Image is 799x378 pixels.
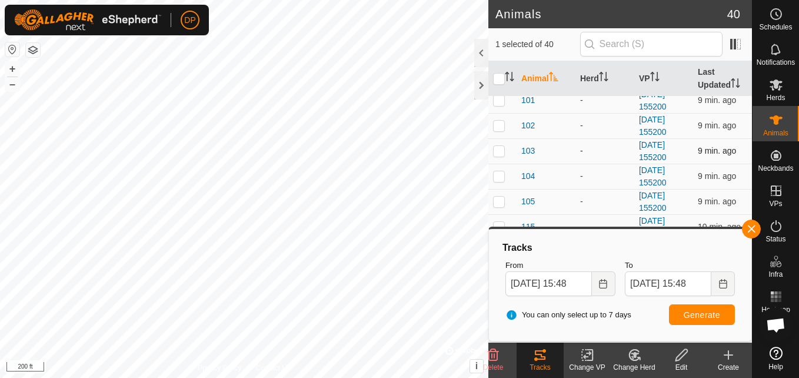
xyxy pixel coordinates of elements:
[501,241,740,255] div: Tracks
[611,362,658,373] div: Change Herd
[766,94,785,101] span: Herds
[731,80,740,89] p-sorticon: Activate to sort
[517,61,575,97] th: Animal
[757,59,795,66] span: Notifications
[639,165,667,187] a: [DATE] 155200
[669,304,735,325] button: Generate
[639,115,667,137] a: [DATE] 155200
[693,61,752,97] th: Last Updated
[768,271,783,278] span: Infra
[698,222,741,231] span: Sep 4, 2025, 3:38 PM
[634,61,693,97] th: VP
[184,14,195,26] span: DP
[256,363,291,373] a: Contact Us
[495,38,580,51] span: 1 selected of 40
[711,271,735,296] button: Choose Date
[521,195,535,208] span: 105
[521,94,535,107] span: 101
[521,170,535,183] span: 104
[521,221,535,233] span: 115
[5,77,19,91] button: –
[758,307,794,343] a: Open chat
[592,271,615,296] button: Choose Date
[580,145,630,157] div: -
[698,171,736,181] span: Sep 4, 2025, 3:38 PM
[684,310,720,320] span: Generate
[698,95,736,105] span: Sep 4, 2025, 3:38 PM
[765,236,785,243] span: Status
[26,43,40,57] button: Map Layers
[580,221,630,233] div: -
[14,9,161,31] img: Gallagher Logo
[639,216,667,238] a: [DATE] 155200
[768,363,783,370] span: Help
[475,361,478,371] span: i
[5,62,19,76] button: +
[580,32,723,57] input: Search (S)
[639,140,667,162] a: [DATE] 155200
[495,7,727,21] h2: Animals
[705,362,752,373] div: Create
[763,130,788,137] span: Animals
[521,145,535,157] span: 103
[505,74,514,83] p-sorticon: Activate to sort
[639,343,667,364] a: [DATE] 155200
[580,195,630,208] div: -
[549,74,558,83] p-sorticon: Activate to sort
[769,200,782,207] span: VPs
[470,360,483,373] button: i
[580,170,630,183] div: -
[639,89,667,111] a: [DATE] 155200
[5,42,19,57] button: Reset Map
[727,5,740,23] span: 40
[580,94,630,107] div: -
[658,362,705,373] div: Edit
[698,197,736,206] span: Sep 4, 2025, 3:38 PM
[599,74,608,83] p-sorticon: Activate to sort
[639,191,667,213] a: [DATE] 155200
[761,306,790,313] span: Heatmap
[564,362,611,373] div: Change VP
[505,309,631,321] span: You can only select up to 7 days
[483,363,504,372] span: Delete
[505,260,615,271] label: From
[580,120,630,132] div: -
[698,146,736,155] span: Sep 4, 2025, 3:38 PM
[759,24,792,31] span: Schedules
[698,121,736,130] span: Sep 4, 2025, 3:38 PM
[198,363,242,373] a: Privacy Policy
[575,61,634,97] th: Herd
[517,362,564,373] div: Tracks
[625,260,735,271] label: To
[650,74,660,83] p-sorticon: Activate to sort
[758,165,793,172] span: Neckbands
[521,120,535,132] span: 102
[753,342,799,375] a: Help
